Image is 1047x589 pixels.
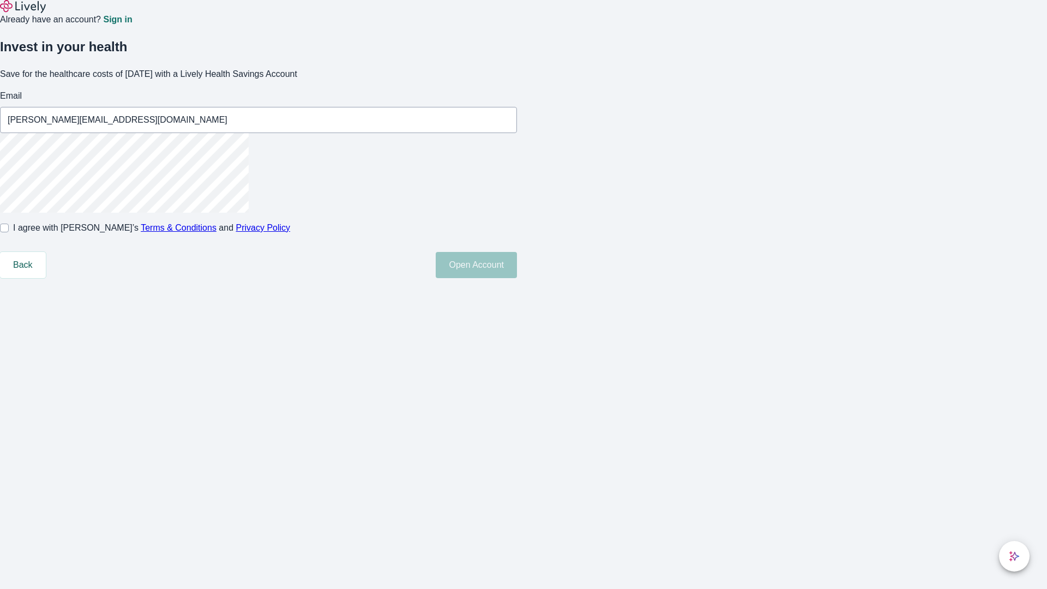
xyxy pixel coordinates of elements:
[1009,551,1020,562] svg: Lively AI Assistant
[103,15,132,24] a: Sign in
[999,541,1030,572] button: chat
[141,223,216,232] a: Terms & Conditions
[13,221,290,235] span: I agree with [PERSON_NAME]’s and
[236,223,291,232] a: Privacy Policy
